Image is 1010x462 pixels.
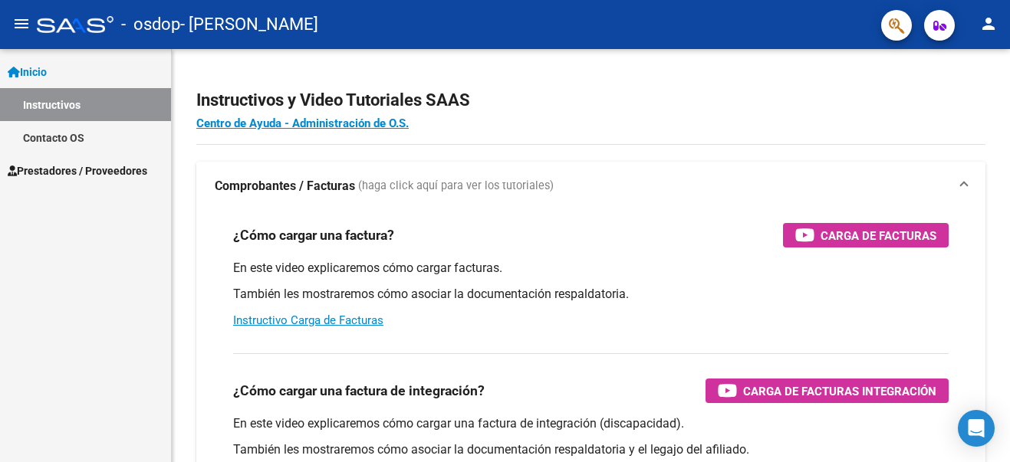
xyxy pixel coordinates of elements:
span: Inicio [8,64,47,80]
span: Carga de Facturas Integración [743,382,936,401]
p: También les mostraremos cómo asociar la documentación respaldatoria. [233,286,949,303]
h3: ¿Cómo cargar una factura de integración? [233,380,485,401]
span: (haga click aquí para ver los tutoriales) [358,178,554,195]
span: - [PERSON_NAME] [180,8,318,41]
span: Prestadores / Proveedores [8,162,147,179]
a: Centro de Ayuda - Administración de O.S. [196,116,409,130]
p: En este video explicaremos cómo cargar facturas. [233,260,949,277]
a: Instructivo Carga de Facturas [233,313,383,327]
p: En este video explicaremos cómo cargar una factura de integración (discapacidad). [233,415,949,432]
button: Carga de Facturas [783,223,949,247]
span: - osdop [121,8,180,41]
h3: ¿Cómo cargar una factura? [233,224,394,246]
strong: Comprobantes / Facturas [215,178,355,195]
button: Carga de Facturas Integración [706,378,949,403]
p: También les mostraremos cómo asociar la documentación respaldatoria y el legajo del afiliado. [233,441,949,458]
div: Open Intercom Messenger [958,410,995,447]
mat-icon: person [979,15,998,33]
mat-expansion-panel-header: Comprobantes / Facturas (haga click aquí para ver los tutoriales) [196,162,985,211]
mat-icon: menu [12,15,31,33]
h2: Instructivos y Video Tutoriales SAAS [196,86,985,115]
span: Carga de Facturas [821,226,936,245]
